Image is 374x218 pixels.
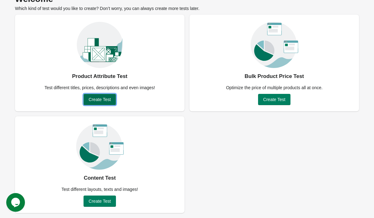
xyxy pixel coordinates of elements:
div: Product Attribute Test [72,71,127,81]
div: Test different layouts, texts and images! [58,186,142,192]
div: Bulk Product Price Test [245,71,304,81]
button: Create Test [84,94,116,105]
div: Test different titles, prices, descriptions and even images! [41,85,159,91]
span: Create Test [89,97,111,102]
div: Content Test [84,173,116,183]
button: Create Test [84,196,116,207]
iframe: chat widget [6,193,26,212]
button: Create Test [258,94,290,105]
span: Create Test [89,199,111,204]
div: Optimize the price of multiple products all at once. [222,85,326,91]
span: Create Test [263,97,285,102]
